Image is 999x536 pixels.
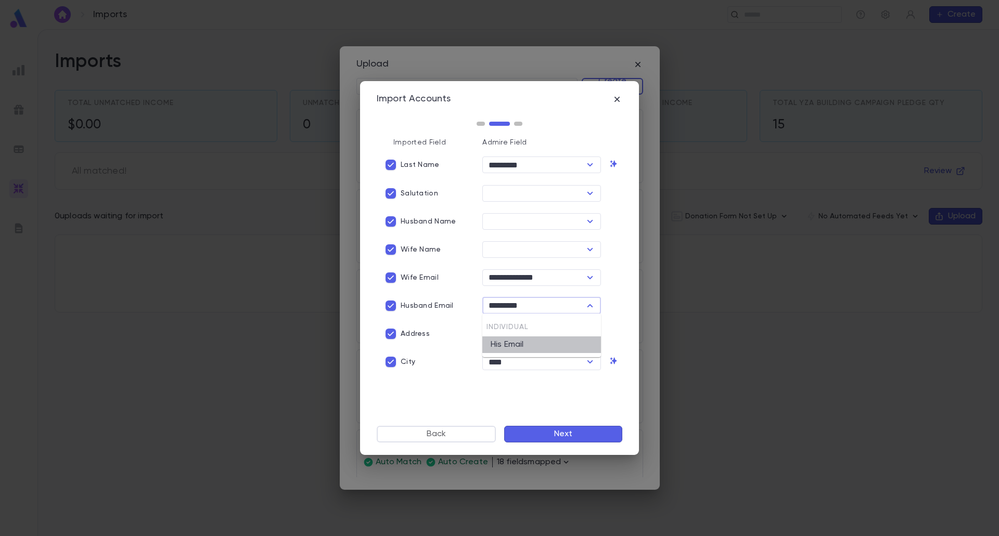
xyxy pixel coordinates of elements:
[401,358,415,366] p: City
[377,426,496,442] button: Back
[401,245,441,254] p: Wife Name
[583,214,597,229] button: Open
[486,323,528,331] span: Individual
[482,138,622,147] p: Admire Field
[401,161,440,169] p: Last Name
[583,298,597,313] button: Close
[401,189,438,198] p: Salutation
[583,270,597,285] button: Open
[401,330,430,338] p: Address
[583,158,597,172] button: Open
[401,302,454,310] p: Husband Email
[401,273,439,282] p: Wife Email
[504,426,622,442] button: Next
[482,336,601,353] li: His Email
[401,217,456,226] p: Husband Name
[377,94,451,105] div: Import Accounts
[377,138,474,147] p: Imported Field
[583,186,597,201] button: Open
[583,242,597,257] button: Open
[583,355,597,369] button: Open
